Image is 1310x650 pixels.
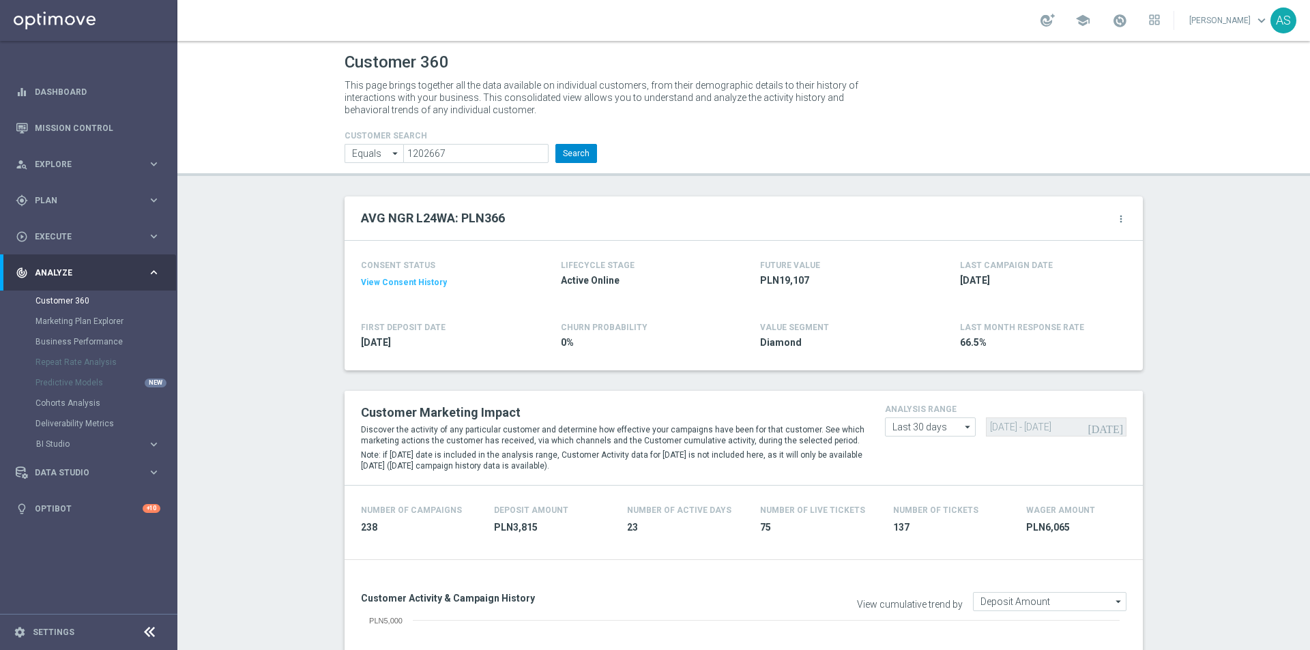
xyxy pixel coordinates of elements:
[893,505,978,515] h4: Number Of Tickets
[627,505,731,515] h4: Number of Active Days
[35,196,147,205] span: Plan
[361,521,478,534] span: 238
[35,336,142,347] a: Business Performance
[345,79,870,116] p: This page brings together all the data available on individual customers, from their demographic ...
[16,267,28,279] i: track_changes
[561,261,635,270] h4: LIFECYCLE STAGE
[15,267,161,278] button: track_changes Analyze keyboard_arrow_right
[1254,13,1269,28] span: keyboard_arrow_down
[561,323,647,332] span: CHURN PROBABILITY
[361,404,864,421] h2: Customer Marketing Impact
[345,144,403,163] input: Enter CID, Email, name or phone
[1188,10,1270,31] a: [PERSON_NAME]keyboard_arrow_down
[16,194,147,207] div: Plan
[16,194,28,207] i: gps_fixed
[35,393,176,413] div: Cohorts Analysis
[35,434,176,454] div: BI Studio
[15,87,161,98] div: equalizer Dashboard
[35,413,176,434] div: Deliverability Metrics
[961,418,975,436] i: arrow_drop_down
[15,231,161,242] button: play_circle_outline Execute keyboard_arrow_right
[494,505,568,515] h4: Deposit Amount
[147,266,160,279] i: keyboard_arrow_right
[361,592,733,604] h3: Customer Activity & Campaign History
[885,417,976,437] input: analysis range
[16,158,28,171] i: person_search
[147,158,160,171] i: keyboard_arrow_right
[35,316,142,327] a: Marketing Plan Explorer
[361,323,446,332] h4: FIRST DEPOSIT DATE
[16,503,28,515] i: lightbulb
[361,505,462,515] h4: Number of Campaigns
[16,267,147,279] div: Analyze
[1026,505,1095,515] h4: Wager Amount
[857,599,963,610] label: View cumulative trend by
[760,336,920,349] span: Diamond
[16,74,160,110] div: Dashboard
[1112,593,1126,610] i: arrow_drop_down
[361,336,521,349] span: 2016-12-22
[35,372,176,393] div: Predictive Models
[760,274,920,287] span: PLN19,107
[35,490,143,527] a: Optibot
[361,261,521,270] h4: CONSENT STATUS
[33,628,74,636] a: Settings
[561,336,720,349] span: 0%
[345,131,597,141] h4: CUSTOMER SEARCH
[14,626,26,638] i: settings
[760,505,865,515] h4: Number Of Live Tickets
[35,269,147,277] span: Analyze
[361,449,864,471] p: Note: if [DATE] date is included in the analysis range, Customer Activity data for [DATE] is not ...
[147,438,160,451] i: keyboard_arrow_right
[15,467,161,478] button: Data Studio keyboard_arrow_right
[893,521,1010,534] span: 137
[16,231,147,243] div: Execute
[1075,13,1090,28] span: school
[35,233,147,241] span: Execute
[15,503,161,514] button: lightbulb Optibot +10
[36,440,147,448] div: BI Studio
[494,521,611,534] span: PLN3,815
[35,352,176,372] div: Repeat Rate Analysis
[16,158,147,171] div: Explore
[885,404,1126,414] h4: analysis range
[143,504,160,513] div: +10
[760,323,829,332] h4: VALUE SEGMENT
[1116,213,1126,224] i: more_vert
[35,439,161,449] button: BI Studio keyboard_arrow_right
[147,466,160,479] i: keyboard_arrow_right
[627,521,744,534] span: 23
[960,323,1084,332] span: LAST MONTH RESPONSE RATE
[15,123,161,134] button: Mission Control
[35,74,160,110] a: Dashboard
[35,469,147,477] span: Data Studio
[403,144,549,163] input: Enter CID, Email, name or phone
[145,379,166,387] div: NEW
[15,195,161,206] button: gps_fixed Plan keyboard_arrow_right
[555,144,597,163] button: Search
[147,230,160,243] i: keyboard_arrow_right
[35,311,176,331] div: Marketing Plan Explorer
[960,274,1120,287] span: 2025-09-01
[16,490,160,527] div: Optibot
[15,159,161,170] button: person_search Explore keyboard_arrow_right
[16,467,147,479] div: Data Studio
[561,274,720,287] span: Active Online
[147,194,160,207] i: keyboard_arrow_right
[369,617,403,625] text: PLN5,000
[760,521,877,534] span: 75
[361,424,864,446] p: Discover the activity of any particular customer and determine how effective your campaigns have ...
[35,398,142,409] a: Cohorts Analysis
[345,53,1143,72] h1: Customer 360
[35,291,176,311] div: Customer 360
[16,110,160,146] div: Mission Control
[35,295,142,306] a: Customer 360
[389,145,403,162] i: arrow_drop_down
[760,261,820,270] h4: FUTURE VALUE
[1026,521,1143,534] span: PLN6,065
